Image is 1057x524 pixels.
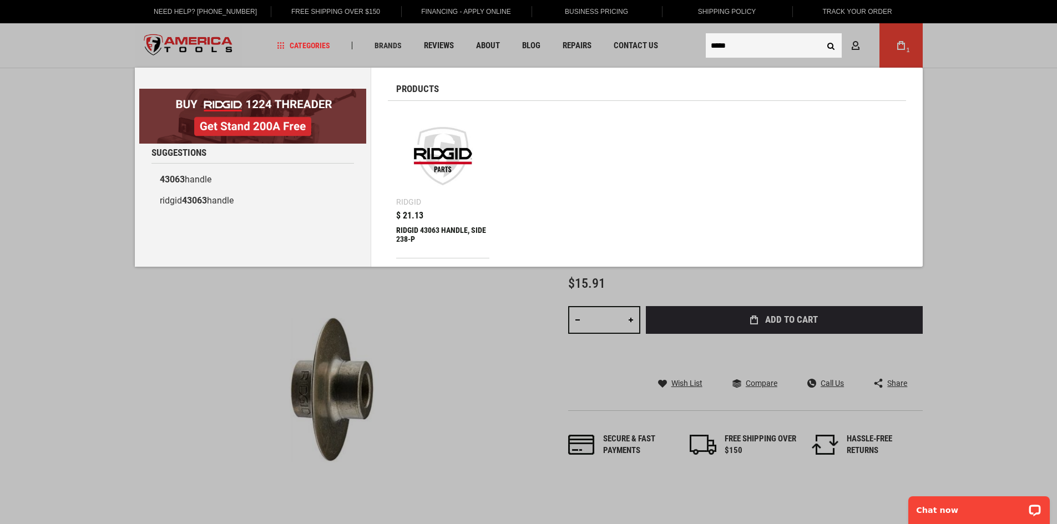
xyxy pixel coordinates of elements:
[396,226,490,252] div: RIDGID 43063 HANDLE, SIDE 238-P
[182,195,207,206] b: 43063
[370,38,407,53] a: Brands
[396,211,423,220] span: $ 21.13
[151,190,354,211] a: ridgid43063handle
[160,174,185,185] b: 43063
[375,42,402,49] span: Brands
[277,42,330,49] span: Categories
[396,109,490,258] a: RIDGID 43063 HANDLE, SIDE 238-P Ridgid $ 21.13 RIDGID 43063 HANDLE, SIDE 238-P
[402,115,484,197] img: RIDGID 43063 HANDLE, SIDE 238-P
[151,169,354,190] a: 43063handle
[396,198,421,206] div: Ridgid
[139,89,366,97] a: BOGO: Buy RIDGID® 1224 Threader, Get Stand 200A Free!
[151,148,206,157] span: Suggestions
[821,35,842,56] button: Search
[901,489,1057,524] iframe: LiveChat chat widget
[272,38,335,53] a: Categories
[396,84,439,94] span: Products
[139,89,366,144] img: BOGO: Buy RIDGID® 1224 Threader, Get Stand 200A Free!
